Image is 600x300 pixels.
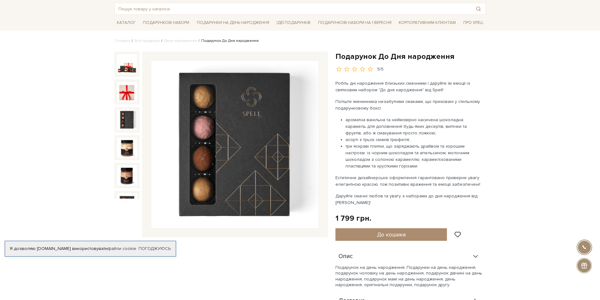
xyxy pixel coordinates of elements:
p: Даруйте смачні любов та увагу з наборами до дня народження від [PERSON_NAME]! [335,193,483,206]
li: асорті з трьох смаків трюфеля; [346,136,483,143]
h1: Подарунок До Дня народження [335,52,486,61]
img: Подарунок До Дня народження [117,138,137,158]
span: До кошика [377,231,406,238]
a: Ідеї подарунків [274,18,313,28]
p: Естетичне дизайнерське оформлення гарантовано приверне увагу елегантною красою, тож позитивні вра... [335,174,483,188]
a: файли cookie [108,246,136,251]
button: До кошика [335,228,447,241]
a: Корпоративним клієнтам [396,17,458,28]
img: Подарунок До Дня народження [117,193,137,213]
a: Подарункові набори на 1 Вересня [316,17,394,28]
a: День народження [164,38,197,43]
div: 1 799 грн. [335,213,371,223]
a: Подарунки на День народження [194,18,272,28]
img: Подарунок До Дня народження [117,54,137,74]
a: Подарункові набори [140,18,192,28]
p: Потіште іменинника незабутніми смаками, що приховані у стильному подарунковому боксі: [335,98,483,111]
img: Подарунок До Дня народження [117,82,137,102]
p: Подарунок на день народження, Подарунки на день народження, подарунок чоловіку на день народження... [335,265,482,288]
a: Вся продукція [134,38,160,43]
li: ароматна ванільна та неймовірно насичена шоколадна карамель для доповнення будь-яких десертів, ви... [346,116,483,136]
p: Робіть дні народження близьких смачними і даруйте їм емоції із святковим набором "До дня народжен... [335,80,483,93]
div: 5/5 [377,66,384,72]
a: Каталог [114,18,138,28]
img: Подарунок До Дня народження [117,110,137,130]
a: Про Spell [461,18,486,28]
div: Я дозволяю [DOMAIN_NAME] використовувати [5,246,176,252]
img: Подарунок До Дня народження [117,165,137,185]
li: Подарунок До Дня народження [197,38,259,44]
a: Погоджуюсь [139,246,171,252]
button: Пошук товару у каталозі [471,3,486,14]
input: Пошук товару у каталозі [115,3,471,14]
span: Опис [339,254,353,259]
img: Подарунок До Дня народження [151,61,318,228]
a: Головна [114,38,130,43]
li: три яскраві плитки, що заряджають драйвом та хорошим настроєм: із чорним шоколадом та апельсином,... [346,143,483,169]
